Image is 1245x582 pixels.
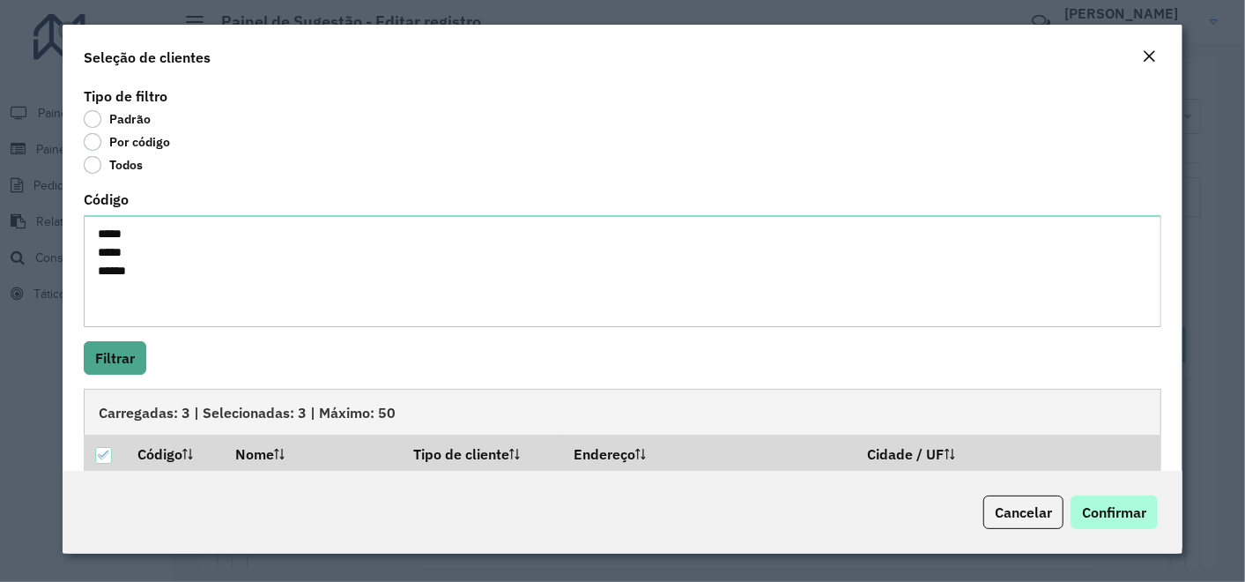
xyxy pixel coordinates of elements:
th: Cidade / UF [856,435,1161,472]
h4: Seleção de clientes [84,47,211,68]
button: Confirmar [1071,496,1158,529]
th: Endereço [562,435,856,472]
label: Por código [84,133,170,151]
div: Carregadas: 3 | Selecionadas: 3 | Máximo: 50 [84,389,1162,435]
th: Nome [223,435,401,472]
label: Todos [84,156,143,174]
span: Confirmar [1082,504,1146,521]
span: Cancelar [995,504,1052,521]
em: Fechar [1142,49,1156,63]
label: Tipo de filtro [84,86,167,107]
button: Close [1137,46,1161,69]
label: Código [84,189,129,210]
th: Tipo de cliente [401,435,562,472]
th: Código [125,435,223,472]
button: Cancelar [983,496,1063,529]
button: Filtrar [84,341,146,375]
label: Padrão [84,110,151,128]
